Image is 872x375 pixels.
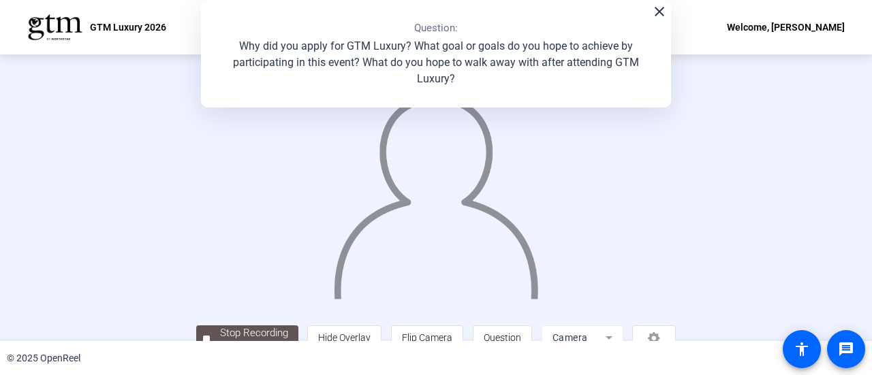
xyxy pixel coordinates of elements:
[90,19,166,35] p: GTM Luxury 2026
[27,14,83,41] img: OpenReel logo
[838,341,854,357] mat-icon: message
[220,340,288,353] div: 00:00:03
[7,351,80,365] div: © 2025 OpenReel
[215,38,657,87] p: Why did you apply for GTM Luxury? What goal or goals do you hope to achieve by participating in t...
[402,332,452,343] span: Flip Camera
[484,332,521,343] span: Question
[196,325,298,353] button: Stop Recording00:00:03
[414,20,458,36] p: Question:
[727,19,845,35] div: Welcome, [PERSON_NAME]
[794,341,810,357] mat-icon: accessibility
[318,332,371,343] span: Hide Overlay
[220,325,288,341] div: Stop Recording
[307,325,381,350] button: Hide Overlay
[651,3,668,20] mat-icon: close
[391,325,463,350] button: Flip Camera
[473,325,532,350] button: Question
[332,83,540,299] img: overlay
